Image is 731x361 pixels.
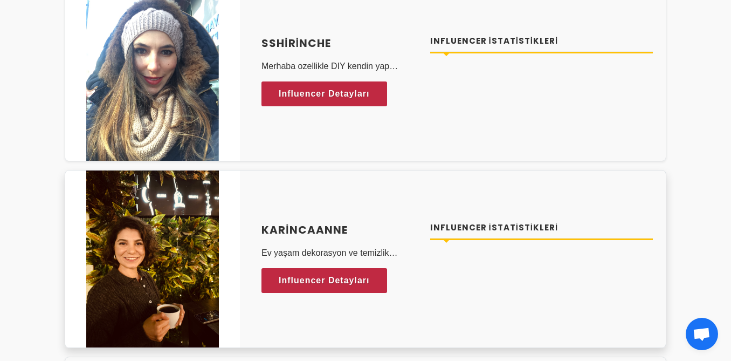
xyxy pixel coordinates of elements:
a: Influencer Detayları [261,268,387,293]
p: Ev yaşam dekorasyon ve temizlik reelleri çekiyorum . [261,247,417,260]
div: Açık sohbet [686,318,718,350]
a: Influencer Detayları [261,81,387,106]
p: Merhaba ozellikle DIY kendin yap projeleriyle basladıgım sayfamda guclenerek ilerledim. [PERSON_N... [261,60,417,73]
a: Karincaanne [261,222,417,238]
h4: Influencer İstatistikleri [430,222,653,234]
span: Influencer Detayları [279,273,370,289]
a: sshirinche [261,35,417,51]
h4: Influencer İstatistikleri [430,35,653,47]
span: Influencer Detayları [279,86,370,102]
